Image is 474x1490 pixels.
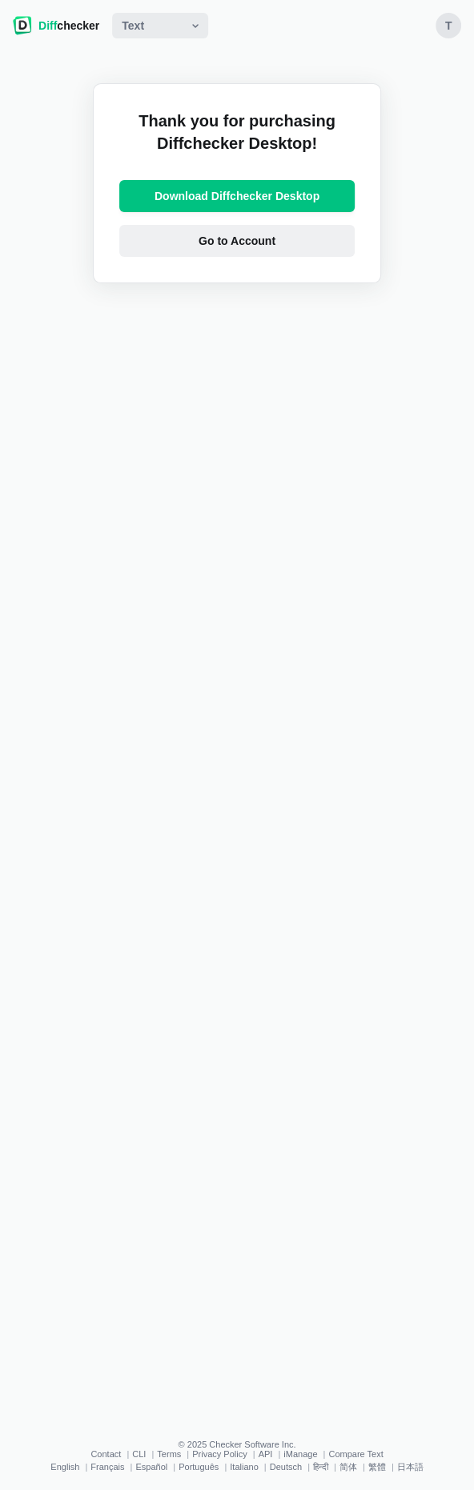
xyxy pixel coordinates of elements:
[132,1448,146,1458] a: CLI
[283,1448,317,1458] a: iManage
[270,1461,302,1471] a: Deutsch
[313,1461,328,1471] a: हिन्दी
[50,1461,79,1471] a: English
[368,1461,386,1471] a: 繁體
[10,1439,464,1448] li: © 2025 Checker Software Inc.
[119,180,355,212] a: Download Diffchecker Desktop
[118,20,186,31] span: Text
[328,1448,383,1458] a: Compare Text
[192,1448,247,1458] a: Privacy Policy
[90,1448,121,1458] a: Contact
[38,18,99,34] span: checker
[135,1461,167,1471] a: Español
[195,233,279,249] span: Go to Account
[339,1461,357,1471] a: 简体
[179,1461,219,1471] a: Português
[230,1461,258,1471] a: Italiano
[157,1448,181,1458] a: Terms
[90,1461,124,1471] a: Français
[13,16,32,35] img: Diffchecker logo
[259,1448,273,1458] a: API
[119,225,355,257] a: Go to Account
[151,188,323,204] span: Download Diffchecker Desktop
[13,13,99,38] a: Diffchecker
[436,13,461,38] button: T
[397,1461,424,1471] a: 日本語
[119,110,355,167] h2: Thank you for purchasing Diffchecker Desktop!
[38,19,57,32] span: Diff
[112,13,208,38] a: Text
